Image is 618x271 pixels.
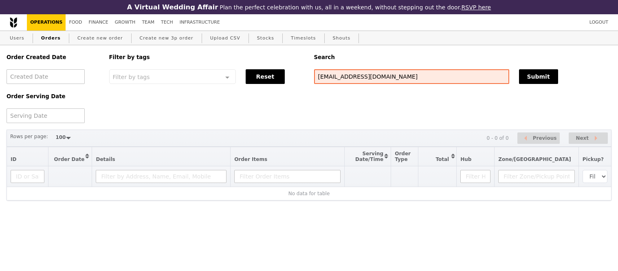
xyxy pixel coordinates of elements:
[314,54,612,60] h5: Search
[462,4,491,11] a: RSVP here
[38,31,64,46] a: Orders
[74,31,126,46] a: Create new order
[112,14,139,31] a: Growth
[127,3,218,11] h3: A Virtual Wedding Affair
[460,156,471,162] span: Hub
[86,14,112,31] a: Finance
[7,93,99,99] h5: Order Serving Date
[234,156,267,162] span: Order Items
[139,14,158,31] a: Team
[288,31,319,46] a: Timeslots
[330,31,354,46] a: Shouts
[7,69,85,84] input: Created Date
[234,170,341,183] input: Filter Order Items
[460,170,490,183] input: Filter Hub
[11,170,44,183] input: ID or Salesperson name
[11,191,607,196] div: No data for table
[96,170,227,183] input: Filter by Address, Name, Email, Mobile
[66,14,85,31] a: Food
[113,73,150,80] span: Filter by tags
[7,54,99,60] h5: Order Created Date
[103,3,515,11] div: Plan the perfect celebration with us, all in a weekend, without stepping out the door.
[395,151,411,162] span: Order Type
[498,156,571,162] span: Zone/[GEOGRAPHIC_DATA]
[176,14,223,31] a: Infrastructure
[7,31,28,46] a: Users
[533,133,557,143] span: Previous
[498,170,575,183] input: Filter Zone/Pickup Point
[517,132,560,144] button: Previous
[158,14,176,31] a: Tech
[136,31,197,46] a: Create new 3p order
[246,69,285,84] button: Reset
[586,14,611,31] a: Logout
[254,31,277,46] a: Stocks
[519,69,558,84] button: Submit
[486,135,508,141] div: 0 - 0 of 0
[10,132,48,141] label: Rows per page:
[27,14,66,31] a: Operations
[314,69,509,84] input: Search any field
[7,108,85,123] input: Serving Date
[207,31,244,46] a: Upload CSV
[11,156,16,162] span: ID
[109,54,304,60] h5: Filter by tags
[10,17,17,28] img: Grain logo
[583,156,604,162] span: Pickup?
[96,156,115,162] span: Details
[576,133,589,143] span: Next
[569,132,608,144] button: Next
